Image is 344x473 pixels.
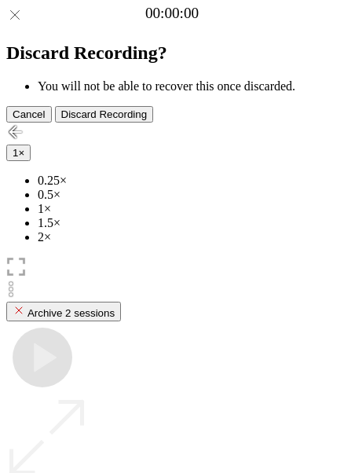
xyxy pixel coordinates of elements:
span: 1 [13,147,18,159]
li: 0.5× [38,188,338,202]
li: 1.5× [38,216,338,230]
li: You will not be able to recover this once discarded. [38,79,338,93]
button: Discard Recording [55,106,154,123]
button: Cancel [6,106,52,123]
button: 1× [6,145,31,161]
a: 00:00:00 [145,5,199,22]
li: 2× [38,230,338,244]
button: Archive 2 sessions [6,302,121,321]
div: Archive 2 sessions [13,304,115,319]
li: 0.25× [38,174,338,188]
h2: Discard Recording? [6,42,338,64]
li: 1× [38,202,338,216]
